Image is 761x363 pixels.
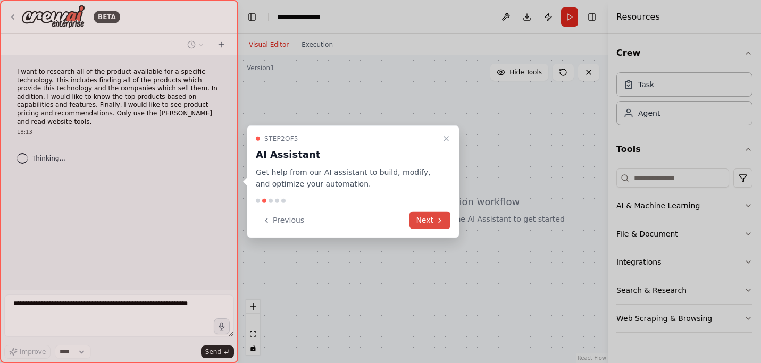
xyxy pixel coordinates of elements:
[245,10,260,24] button: Hide left sidebar
[440,132,453,145] button: Close walkthrough
[409,212,450,229] button: Next
[256,166,438,190] p: Get help from our AI assistant to build, modify, and optimize your automation.
[256,212,311,229] button: Previous
[264,134,298,142] span: Step 2 of 5
[256,147,438,162] h3: AI Assistant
